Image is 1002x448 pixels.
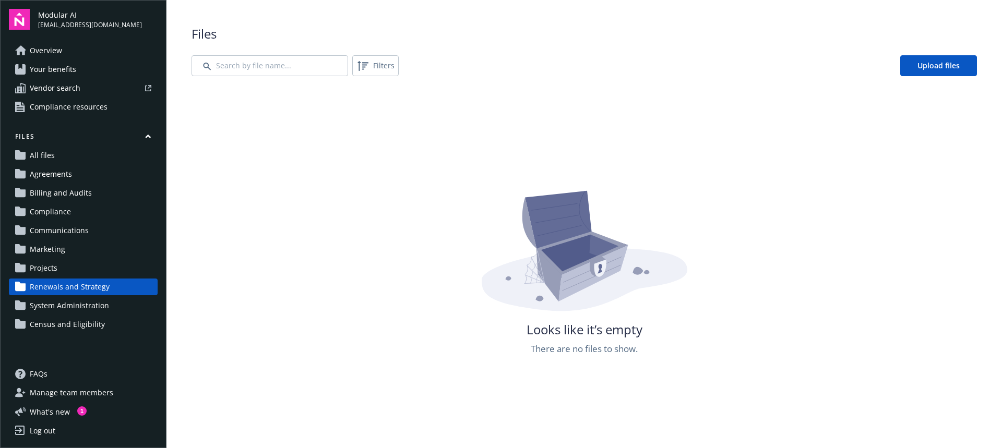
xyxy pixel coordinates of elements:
span: Agreements [30,166,72,183]
a: Overview [9,42,158,59]
a: Compliance [9,203,158,220]
a: Upload files [900,55,977,76]
button: Modular AI[EMAIL_ADDRESS][DOMAIN_NAME] [38,9,158,30]
button: What's new1 [9,406,87,417]
span: Census and Eligibility [30,316,105,333]
div: Log out [30,422,55,439]
a: Billing and Audits [9,185,158,201]
span: Compliance resources [30,99,108,115]
a: Census and Eligibility [9,316,158,333]
button: Files [9,132,158,145]
span: Filters [373,60,395,71]
span: Vendor search [30,80,80,96]
span: Billing and Audits [30,185,92,201]
div: 1 [77,406,87,416]
span: Communications [30,222,89,239]
span: Manage team members [30,384,113,401]
span: Modular AI [38,9,142,20]
span: Renewals and Strategy [30,279,110,295]
a: All files [9,147,158,164]
a: Communications [9,222,158,239]
a: Renewals and Strategy [9,279,158,295]
span: What ' s new [30,406,70,417]
span: Your benefits [30,61,76,78]
span: Marketing [30,241,65,258]
span: [EMAIL_ADDRESS][DOMAIN_NAME] [38,20,142,30]
a: Projects [9,260,158,276]
a: Agreements [9,166,158,183]
span: Filters [354,57,397,74]
span: Files [192,25,977,43]
img: navigator-logo.svg [9,9,30,30]
a: Marketing [9,241,158,258]
a: Your benefits [9,61,158,78]
span: There are no files to show. [531,342,638,356]
span: FAQs [30,366,47,382]
button: Filters [352,55,399,76]
a: Manage team members [9,384,158,401]
a: Compliance resources [9,99,158,115]
a: System Administration [9,297,158,314]
span: Overview [30,42,62,59]
span: Compliance [30,203,71,220]
span: All files [30,147,55,164]
a: Vendor search [9,80,158,96]
span: Upload files [917,60,960,70]
span: System Administration [30,297,109,314]
span: Looks like it’s empty [527,321,642,338]
span: Projects [30,260,57,276]
input: Search by file name... [192,55,348,76]
a: FAQs [9,366,158,382]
